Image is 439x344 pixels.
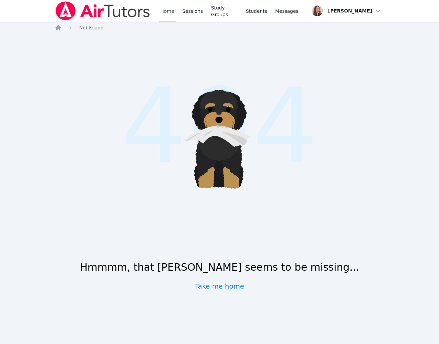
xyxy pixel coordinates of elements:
span: Not Found [79,25,104,30]
a: Not Found [79,24,104,31]
h1: Hmmmm, that [PERSON_NAME] seems to be missing... [80,261,359,273]
a: Take me home [195,281,244,291]
span: 404 [121,49,318,204]
img: Air Tutors [55,1,151,20]
nav: Breadcrumb [55,24,384,31]
span: Messages [275,8,299,15]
